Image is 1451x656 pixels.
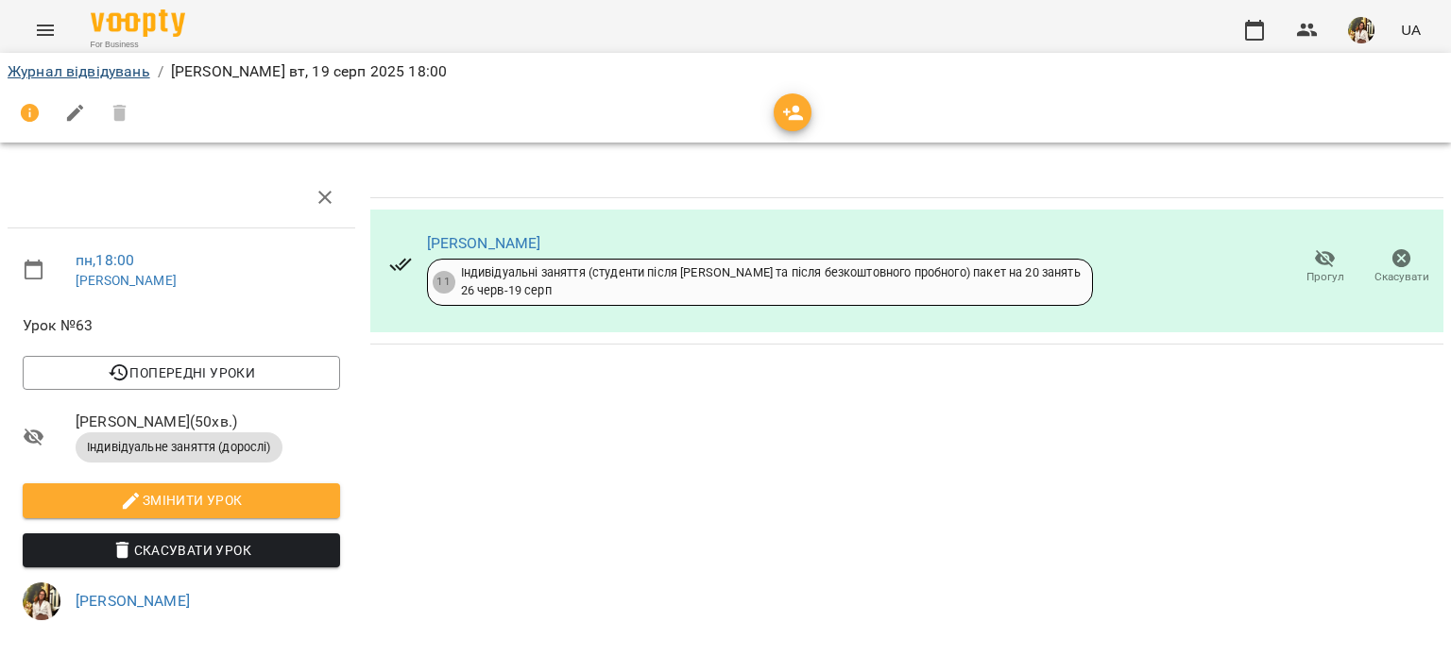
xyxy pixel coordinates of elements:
span: Прогул [1306,269,1344,285]
li: / [158,60,163,83]
button: Menu [23,8,68,53]
img: Voopty Logo [91,9,185,37]
span: For Business [91,39,185,51]
span: Скасувати Урок [38,539,325,562]
span: Змінити урок [38,489,325,512]
p: [PERSON_NAME] вт, 19 серп 2025 18:00 [171,60,447,83]
button: Попередні уроки [23,356,340,390]
span: Скасувати [1374,269,1429,285]
span: Попередні уроки [38,362,325,384]
div: Індивідуальні заняття (студенти після [PERSON_NAME] та після безкоштовного пробного) пакет на 20 ... [461,264,1081,299]
button: Прогул [1287,241,1363,294]
button: Скасувати [1363,241,1440,294]
button: Скасувати Урок [23,533,340,567]
button: UA [1393,12,1428,47]
a: [PERSON_NAME] [76,273,177,288]
span: [PERSON_NAME] ( 50 хв. ) [76,411,340,433]
img: aea806cbca9c040a8c2344d296ea6535.jpg [1348,17,1374,43]
img: aea806cbca9c040a8c2344d296ea6535.jpg [23,582,60,620]
nav: breadcrumb [8,60,1443,83]
span: Урок №63 [23,314,340,337]
span: UA [1401,20,1421,40]
button: Змінити урок [23,483,340,517]
a: Журнал відвідувань [8,62,150,80]
a: [PERSON_NAME] [76,592,190,610]
span: Індивідуальне заняття (дорослі) [76,439,282,456]
a: пн , 18:00 [76,251,134,269]
div: 11 [433,271,455,294]
a: [PERSON_NAME] [427,234,541,252]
